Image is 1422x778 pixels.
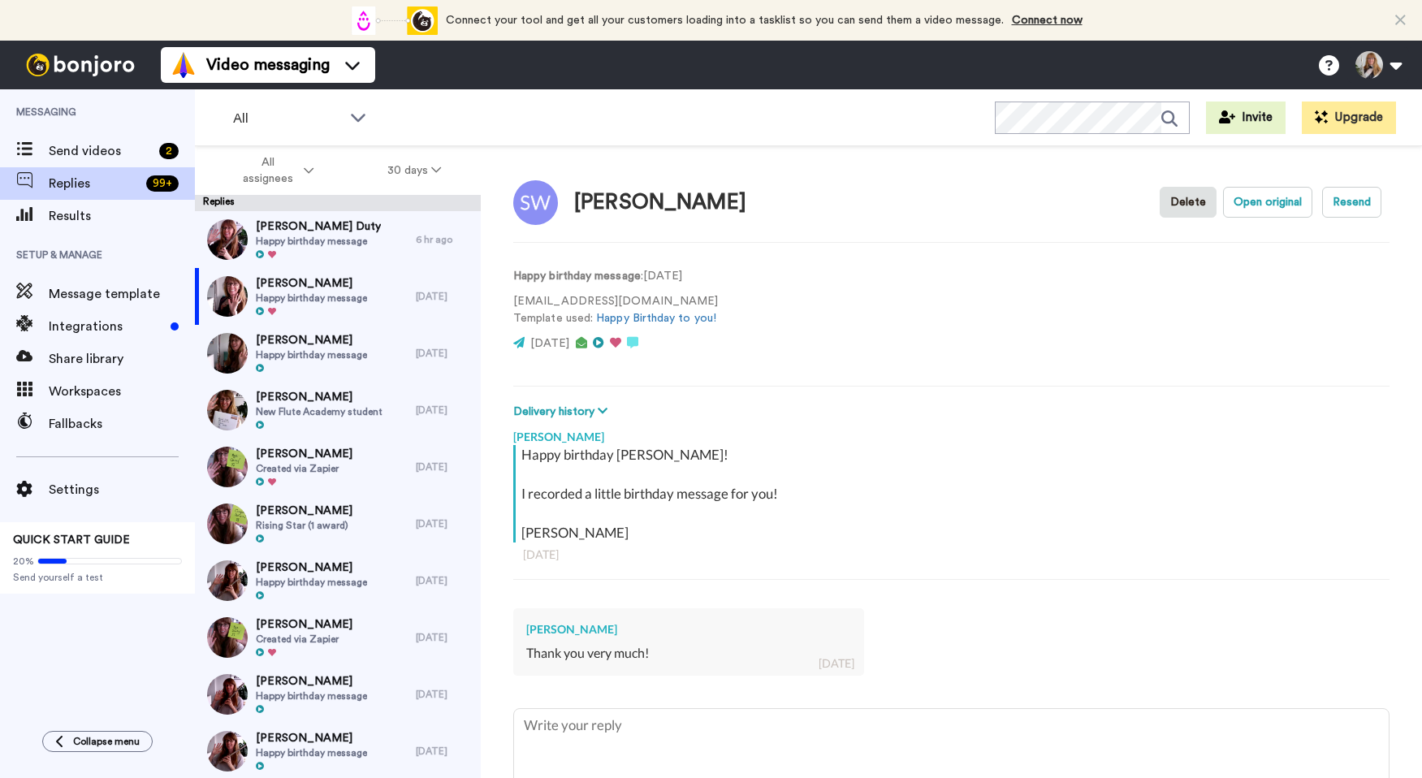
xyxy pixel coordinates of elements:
[1160,187,1217,218] button: Delete
[171,52,197,78] img: vm-color.svg
[195,439,481,495] a: [PERSON_NAME]Created via Zapier[DATE]
[521,445,1385,542] div: Happy birthday [PERSON_NAME]! I recorded a little birthday message for you! [PERSON_NAME]
[256,633,352,646] span: Created via Zapier
[49,382,195,401] span: Workspaces
[256,560,367,576] span: [PERSON_NAME]
[530,338,569,349] span: [DATE]
[446,15,1004,26] span: Connect your tool and get all your customers loading into a tasklist so you can send them a video...
[49,141,153,161] span: Send videos
[207,560,248,601] img: fb84b529-9c59-4cab-8307-e95ab89c0d27-thumb.jpg
[1322,187,1381,218] button: Resend
[159,143,179,159] div: 2
[416,745,473,758] div: [DATE]
[49,317,164,336] span: Integrations
[256,446,352,462] span: [PERSON_NAME]
[256,519,352,532] span: Rising Star (1 award)
[256,275,367,292] span: [PERSON_NAME]
[256,332,367,348] span: [PERSON_NAME]
[207,333,248,374] img: d0a94d39-7c2e-49c6-b85e-113a4394de30-thumb.jpg
[1012,15,1083,26] a: Connect now
[256,462,352,475] span: Created via Zapier
[13,555,34,568] span: 20%
[416,517,473,530] div: [DATE]
[195,211,481,268] a: [PERSON_NAME] DutyHappy birthday message6 hr ago
[513,403,612,421] button: Delivery history
[416,347,473,360] div: [DATE]
[256,673,367,689] span: [PERSON_NAME]
[416,688,473,701] div: [DATE]
[207,390,248,430] img: edb8e3bc-1929-409a-8907-08c231ccc226-thumb.jpg
[195,268,481,325] a: [PERSON_NAME]Happy birthday message[DATE]
[819,655,854,672] div: [DATE]
[49,349,195,369] span: Share library
[207,219,248,260] img: f61917d3-81c0-4db7-b211-eef016ce1301-thumb.jpg
[1223,187,1312,218] button: Open original
[207,674,248,715] img: 8e6ab975-cfa6-4dfe-be04-868420e19862-thumb.jpg
[1302,102,1396,134] button: Upgrade
[195,552,481,609] a: [PERSON_NAME]Happy birthday message[DATE]
[49,174,140,193] span: Replies
[146,175,179,192] div: 99 +
[256,218,381,235] span: [PERSON_NAME] Duty
[256,689,367,702] span: Happy birthday message
[42,731,153,752] button: Collapse menu
[513,180,558,225] img: Image of Susan Woolley
[256,292,367,305] span: Happy birthday message
[416,460,473,473] div: [DATE]
[256,389,383,405] span: [PERSON_NAME]
[49,206,195,226] span: Results
[1206,102,1286,134] button: Invite
[207,447,248,487] img: 150f7849-44cb-437c-bd2a-d3282a612fd6-thumb.jpg
[49,480,195,499] span: Settings
[195,382,481,439] a: [PERSON_NAME]New Flute Academy student[DATE]
[13,534,130,546] span: QUICK START GUIDE
[351,156,478,185] button: 30 days
[513,268,718,285] p: : [DATE]
[235,154,300,187] span: All assignees
[513,421,1390,445] div: [PERSON_NAME]
[13,571,182,584] span: Send yourself a test
[416,574,473,587] div: [DATE]
[256,576,367,589] span: Happy birthday message
[416,290,473,303] div: [DATE]
[513,293,718,327] p: [EMAIL_ADDRESS][DOMAIN_NAME] Template used:
[207,731,248,772] img: 906323a2-391d-4cee-9179-3f4003c8a3df-thumb.jpg
[195,666,481,723] a: [PERSON_NAME]Happy birthday message[DATE]
[49,284,195,304] span: Message template
[195,609,481,666] a: [PERSON_NAME]Created via Zapier[DATE]
[256,730,367,746] span: [PERSON_NAME]
[523,547,1380,563] div: [DATE]
[256,348,367,361] span: Happy birthday message
[256,235,381,248] span: Happy birthday message
[256,616,352,633] span: [PERSON_NAME]
[207,617,248,658] img: 7d4c32f4-e1b7-44dd-a87c-bcefbb1049fe-thumb.jpg
[416,233,473,246] div: 6 hr ago
[256,746,367,759] span: Happy birthday message
[513,270,641,282] strong: Happy birthday message
[195,195,481,211] div: Replies
[195,495,481,552] a: [PERSON_NAME]Rising Star (1 award)[DATE]
[526,621,851,638] div: [PERSON_NAME]
[49,414,195,434] span: Fallbacks
[207,276,248,317] img: dd04f1eb-31c4-4c44-aaeb-d627b3ca49cf-thumb.jpg
[207,504,248,544] img: a49ccfc6-abd5-4e4d-a9bc-16ba2eb5ebcf-thumb.jpg
[233,109,342,128] span: All
[416,631,473,644] div: [DATE]
[574,191,746,214] div: [PERSON_NAME]
[256,405,383,418] span: New Flute Academy student
[198,148,351,193] button: All assignees
[256,503,352,519] span: [PERSON_NAME]
[19,54,141,76] img: bj-logo-header-white.svg
[596,313,716,324] a: Happy Birthday to you!
[73,735,140,748] span: Collapse menu
[206,54,330,76] span: Video messaging
[195,325,481,382] a: [PERSON_NAME]Happy birthday message[DATE]
[526,644,851,663] div: Thank you very much!
[416,404,473,417] div: [DATE]
[348,6,438,35] div: animation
